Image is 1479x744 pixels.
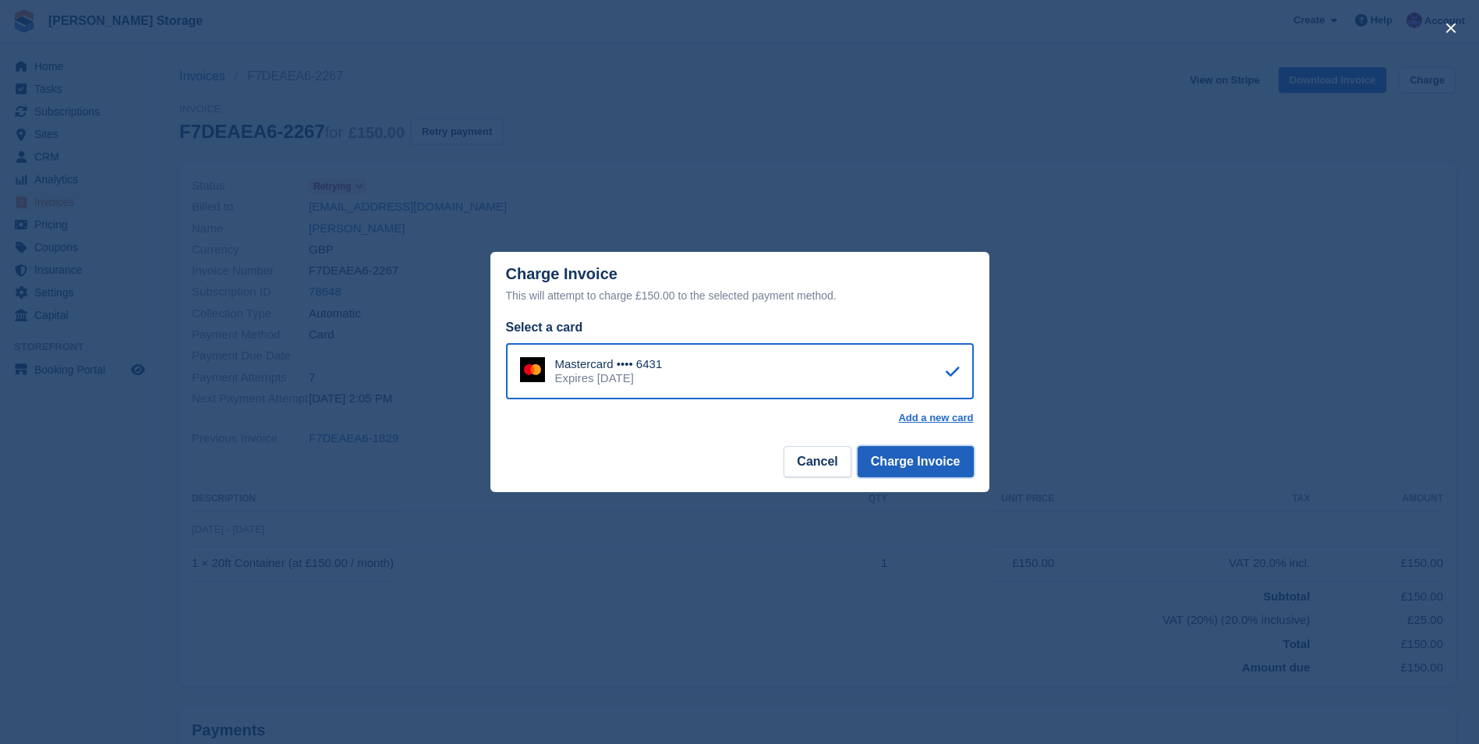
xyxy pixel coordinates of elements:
div: Select a card [506,318,974,337]
button: Cancel [784,446,851,477]
button: Charge Invoice [858,446,974,477]
div: This will attempt to charge £150.00 to the selected payment method. [506,286,974,305]
a: Add a new card [898,412,973,424]
button: close [1438,16,1463,41]
div: Expires [DATE] [555,371,663,385]
img: Mastercard Logo [520,357,545,382]
div: Mastercard •••• 6431 [555,357,663,371]
div: Charge Invoice [506,265,974,305]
